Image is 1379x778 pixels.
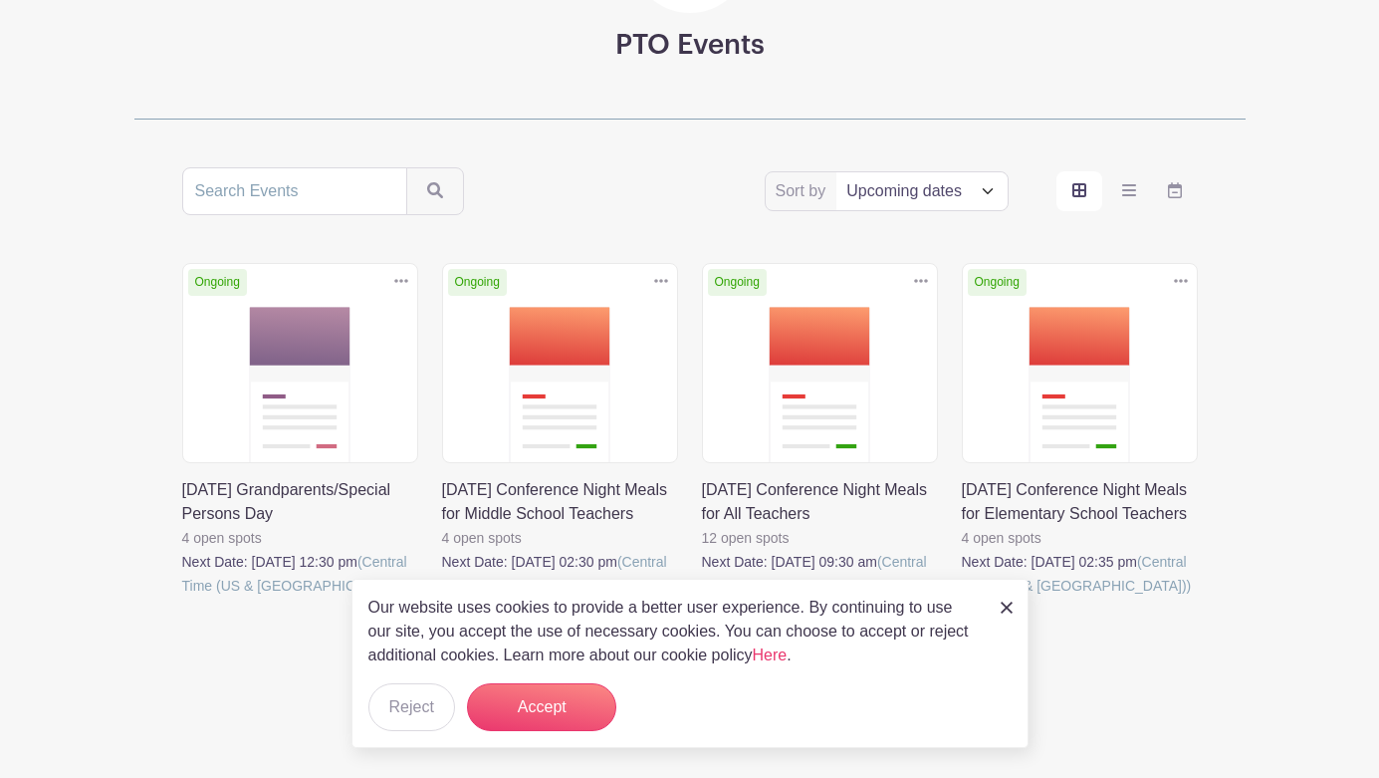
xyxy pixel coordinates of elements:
p: Our website uses cookies to provide a better user experience. By continuing to use our site, you ... [368,596,980,667]
img: close_button-5f87c8562297e5c2d7936805f587ecaba9071eb48480494691a3f1689db116b3.svg [1001,602,1013,614]
button: Reject [368,683,455,731]
h3: PTO Events [615,29,765,63]
div: order and view [1056,171,1198,211]
input: Search Events [182,167,407,215]
label: Sort by [776,179,832,203]
a: Here [753,647,788,663]
button: Accept [467,683,616,731]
